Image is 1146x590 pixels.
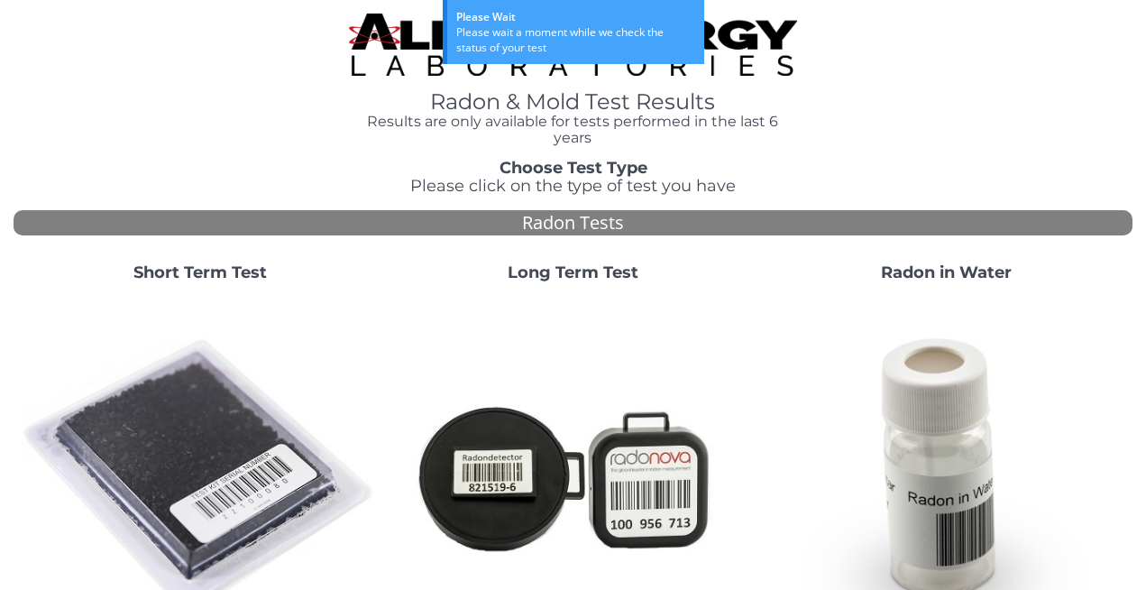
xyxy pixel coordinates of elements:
strong: Radon in Water [881,263,1012,282]
img: TightCrop.jpg [349,14,796,76]
h1: Radon & Mold Test Results [349,90,796,114]
div: Radon Tests [14,210,1132,236]
span: Please click on the type of test you have [410,176,736,196]
strong: Short Term Test [133,263,267,282]
strong: Choose Test Type [500,158,647,178]
strong: Long Term Test [508,263,638,282]
div: Please Wait [456,9,695,24]
div: Please wait a moment while we check the status of your test [456,24,695,55]
h4: Results are only available for tests performed in the last 6 years [349,114,796,145]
